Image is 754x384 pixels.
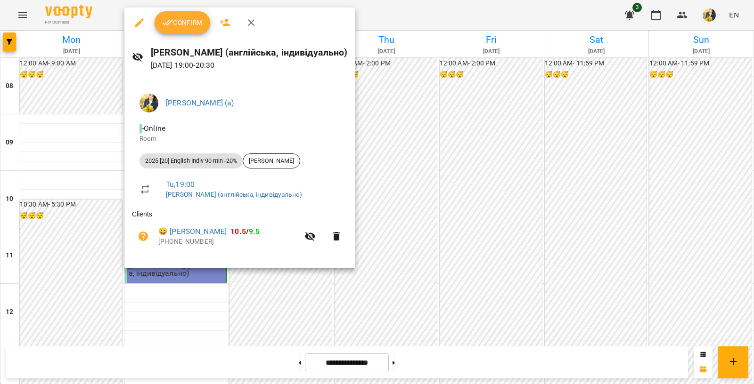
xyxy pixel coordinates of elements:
ul: Clients [132,209,348,256]
span: 9.5 [249,227,260,236]
div: [PERSON_NAME] [243,153,300,168]
p: Room [139,134,340,144]
span: [PERSON_NAME] [243,157,300,165]
span: 2025 [20] English Indiv 90 min -20% [139,157,243,165]
button: Confirm [155,11,210,34]
img: edf558cdab4eea865065d2180bd167c9.jpg [139,94,158,112]
p: [DATE] 19:00 - 20:30 [151,60,348,71]
h6: [PERSON_NAME] (англійська, індивідуально) [151,45,348,60]
a: Tu , 19:00 [166,180,195,189]
button: Unpaid. Bill the attendance? [132,225,155,248]
span: Confirm [162,17,203,28]
a: [PERSON_NAME] (а) [166,98,234,107]
a: 😀 [PERSON_NAME] [158,226,227,237]
a: [PERSON_NAME] (англійська, індивідуально) [166,191,302,198]
span: - Online [139,124,167,133]
span: 10.5 [230,227,246,236]
b: / [230,227,260,236]
p: [PHONE_NUMBER] [158,237,299,247]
